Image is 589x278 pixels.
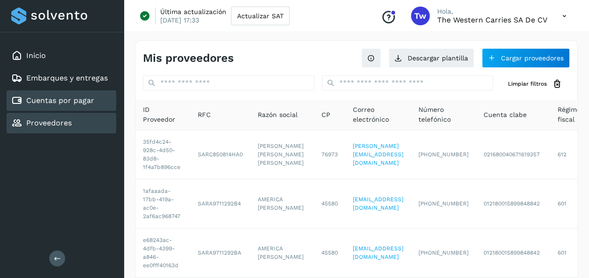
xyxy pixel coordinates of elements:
[250,179,314,228] td: AMERICA [PERSON_NAME]
[135,179,190,228] td: 1afaaada-17bb-419a-ac0e-2af6ac968747
[190,179,250,228] td: SARA9711292B4
[558,105,585,124] span: Régimen fiscal
[250,228,314,278] td: AMERICA [PERSON_NAME]
[190,228,250,278] td: SARA9711292BA
[476,130,550,179] td: 021680040671619357
[500,75,570,93] button: Limpiar filtros
[437,15,547,24] p: The western carries SA de CV
[231,7,290,25] button: Actualizar SAT
[418,200,469,207] span: [PHONE_NUMBER]
[26,118,72,127] a: Proveedores
[314,179,345,228] td: 45580
[26,51,46,60] a: Inicio
[26,73,108,82] a: Embarques y entregas
[250,130,314,179] td: [PERSON_NAME] [PERSON_NAME] [PERSON_NAME]
[7,45,116,66] div: Inicio
[135,130,190,179] td: 35fd4c24-928c-4d50-83d8-1f4a7b896cce
[314,130,345,179] td: 76973
[353,105,403,124] span: Correo electrónico
[508,80,547,88] span: Limpiar filtros
[258,110,298,120] span: Razón social
[353,245,403,260] a: [EMAIL_ADDRESS][DOMAIN_NAME]
[321,110,330,120] span: CP
[160,7,226,16] p: Última actualización
[476,228,550,278] td: 012180015899848842
[237,13,283,19] span: Actualizar SAT
[143,105,183,124] span: ID Proveedor
[353,143,403,166] a: [PERSON_NAME][EMAIL_ADDRESS][DOMAIN_NAME]
[7,113,116,133] div: Proveedores
[418,249,469,256] span: [PHONE_NUMBER]
[388,48,474,68] button: Descargar plantilla
[482,48,570,68] button: Cargar proveedores
[418,105,469,124] span: Número telefónico
[198,110,211,120] span: RFC
[418,151,469,158] span: [PHONE_NUMBER]
[353,196,403,211] a: [EMAIL_ADDRESS][DOMAIN_NAME]
[135,228,190,278] td: e68243ac-4dfb-4399-a846-ee0fff40163d
[190,130,250,179] td: SARC850814HA0
[476,179,550,228] td: 012180015899848842
[7,90,116,111] div: Cuentas por pagar
[484,110,527,120] span: Cuenta clabe
[160,16,199,24] p: [DATE] 17:33
[314,228,345,278] td: 45580
[7,68,116,88] div: Embarques y entregas
[437,7,547,15] p: Hola,
[143,51,234,65] h4: Mis proveedores
[26,96,94,105] a: Cuentas por pagar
